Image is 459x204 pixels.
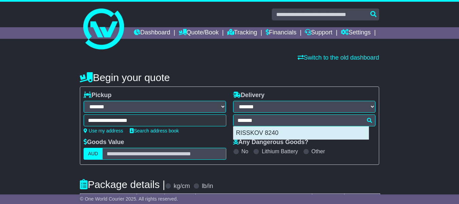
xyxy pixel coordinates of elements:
label: lb/in [202,183,213,190]
a: Quote/Book [179,27,219,39]
h4: Package details | [80,179,165,190]
label: Goods Value [84,139,124,146]
label: No [242,148,248,155]
a: Dashboard [134,27,170,39]
a: Support [305,27,332,39]
span: © One World Courier 2025. All rights reserved. [80,196,178,202]
label: Other [312,148,325,155]
div: RISSKOV 8240 [233,127,369,140]
h4: Begin your quote [80,72,379,83]
typeahead: Please provide city [233,114,375,126]
label: Pickup [84,92,111,99]
label: Delivery [233,92,265,99]
a: Switch to the old dashboard [298,54,379,61]
label: AUD [84,148,103,160]
label: kg/cm [174,183,190,190]
a: Financials [266,27,297,39]
label: Any Dangerous Goods? [233,139,308,146]
a: Use my address [84,128,123,134]
a: Tracking [227,27,257,39]
a: Search address book [130,128,179,134]
a: Settings [341,27,371,39]
label: Lithium Battery [262,148,298,155]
